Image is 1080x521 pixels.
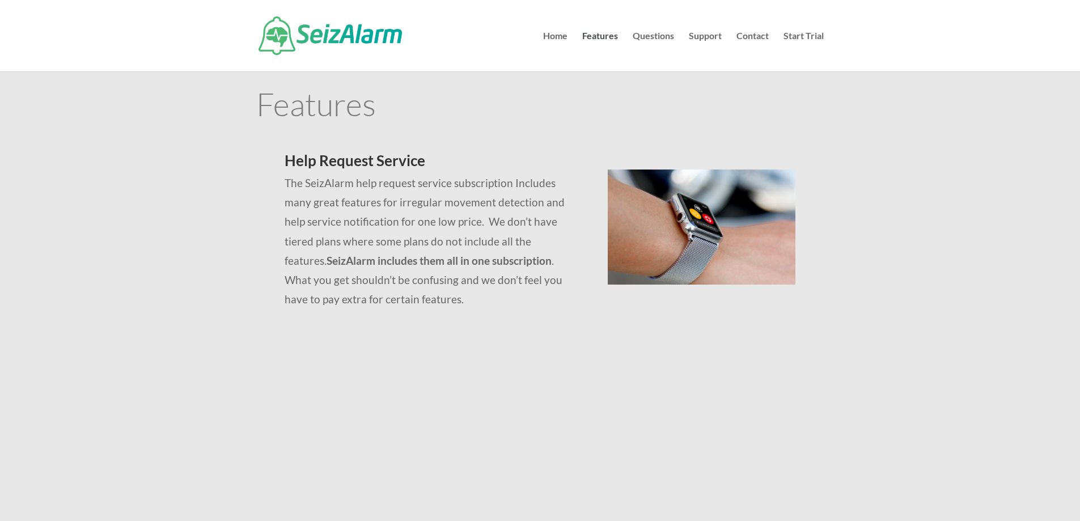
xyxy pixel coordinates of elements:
[327,254,552,267] strong: SeizAlarm includes them all in one subscription
[608,170,795,285] img: seizalarm-on-wrist
[543,32,567,71] a: Home
[259,16,402,55] img: SeizAlarm
[979,477,1068,509] iframe: Help widget launcher
[783,32,824,71] a: Start Trial
[256,88,824,125] h1: Features
[582,32,618,71] a: Features
[689,32,722,71] a: Support
[285,153,580,173] h2: Help Request Service
[736,32,769,71] a: Contact
[285,173,580,309] p: The SeizAlarm help request service subscription Includes many great features for irregular moveme...
[633,32,674,71] a: Questions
